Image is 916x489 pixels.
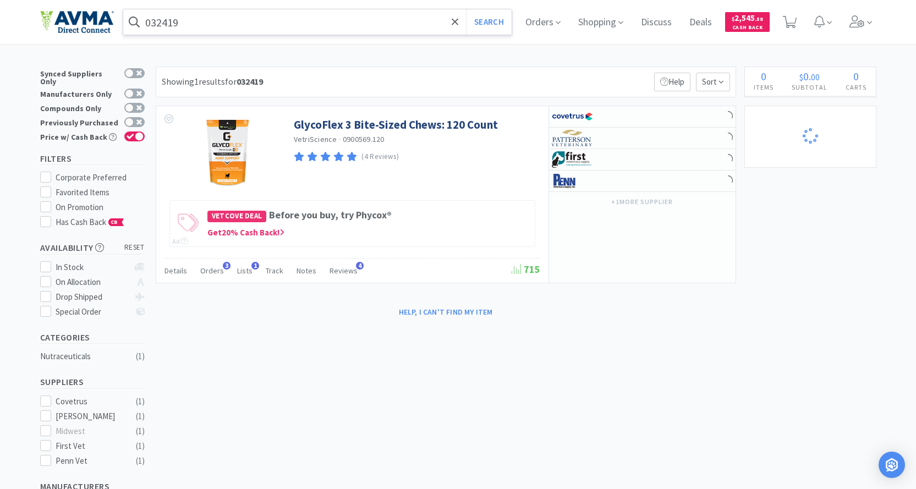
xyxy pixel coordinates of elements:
[40,68,119,85] div: Synced Suppliers Only
[136,410,145,423] div: ( 1 )
[56,290,129,304] div: Drop Shipped
[552,108,593,125] img: 77fca1acd8b6420a9015268ca798ef17_1.png
[761,69,766,83] span: 0
[799,72,803,83] span: $
[552,173,593,189] img: e1133ece90fa4a959c5ae41b0808c578_9.png
[811,72,820,83] span: 00
[207,211,267,222] span: Vetcove Deal
[225,76,263,87] span: for
[207,207,529,223] h4: Before you buy, try Phycox®
[123,9,512,35] input: Search by item, sku, manufacturer, ingredient, size...
[732,25,763,32] span: Cash Back
[294,134,337,144] a: VetriScience
[136,350,145,363] div: ( 1 )
[837,82,876,92] h4: Carts
[56,454,124,468] div: Penn Vet
[40,376,145,388] h5: Suppliers
[40,350,129,363] div: Nutraceuticals
[136,439,145,453] div: ( 1 )
[696,73,730,91] span: Sort
[606,194,678,210] button: +1more supplier
[40,10,114,34] img: e4e33dab9f054f5782a47901c742baa9_102.png
[200,266,224,276] span: Orders
[745,82,783,92] h4: Items
[223,262,231,270] span: 3
[392,303,500,321] button: Help, I can't find my item
[853,69,859,83] span: 0
[56,439,124,453] div: First Vet
[136,395,145,408] div: ( 1 )
[783,82,837,92] h4: Subtotal
[164,266,187,276] span: Details
[237,76,263,87] strong: 032419
[552,151,593,168] img: 67d67680309e4a0bb49a5ff0391dcc42_6.png
[732,15,734,23] span: $
[361,151,399,163] p: (4 Reviews)
[109,219,120,226] span: CB
[343,134,385,144] span: 0900569.120
[879,452,905,478] div: Open Intercom Messenger
[56,217,124,227] span: Has Cash Back
[512,263,540,276] span: 715
[732,13,763,23] span: 2,545
[339,134,341,144] span: ·
[162,75,263,89] div: Showing 1 results
[136,425,145,438] div: ( 1 )
[237,266,253,276] span: Lists
[40,131,119,141] div: Price w/ Cash Back
[552,130,593,146] img: f5e969b455434c6296c6d81ef179fa71_3.png
[56,410,124,423] div: [PERSON_NAME]
[783,71,837,82] div: .
[637,18,676,28] a: Discuss
[725,7,770,37] a: $2,545.58Cash Back
[294,117,498,132] a: GlycoFlex 3 Bite-Sized Chews: 120 Count
[251,262,259,270] span: 1
[40,89,119,98] div: Manufacturers Only
[56,201,145,214] div: On Promotion
[654,73,690,91] p: Help
[40,103,119,112] div: Compounds Only
[330,266,358,276] span: Reviews
[755,15,763,23] span: . 58
[56,171,145,184] div: Corporate Preferred
[40,117,119,127] div: Previously Purchased
[40,241,145,254] h5: Availability
[266,266,283,276] span: Track
[356,262,364,270] span: 4
[56,276,129,289] div: On Allocation
[172,236,188,246] div: Ad
[136,454,145,468] div: ( 1 )
[297,266,316,276] span: Notes
[466,9,512,35] button: Search
[56,261,129,274] div: In Stock
[56,395,124,408] div: Covetrus
[207,227,284,238] span: Get 20 % Cash Back!
[204,117,251,189] img: 6e8bfade80254dbab5df2e2351d0082c_79131.jpeg
[40,331,145,344] h5: Categories
[124,242,145,254] span: reset
[56,425,124,438] div: Midwest
[56,186,145,199] div: Favorited Items
[56,305,129,318] div: Special Order
[685,18,716,28] a: Deals
[803,69,809,83] span: 0
[40,152,145,165] h5: Filters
